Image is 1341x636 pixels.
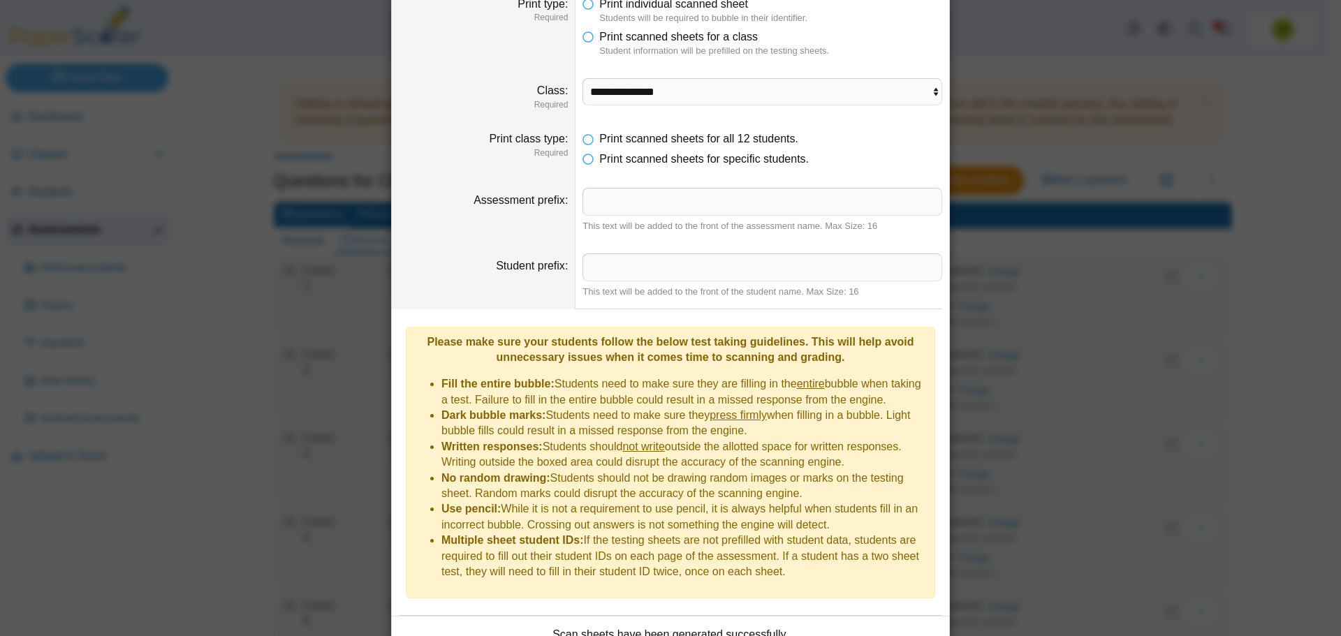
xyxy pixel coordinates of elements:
[441,439,928,471] li: Students should outside the allotted space for written responses. Writing outside the boxed area ...
[599,153,809,165] span: Print scanned sheets for specific students.
[441,378,555,390] b: Fill the entire bubble:
[441,441,543,452] b: Written responses:
[622,441,664,452] u: not write
[399,12,568,24] dfn: Required
[441,472,550,484] b: No random drawing:
[399,147,568,159] dfn: Required
[489,133,568,145] label: Print class type
[441,533,928,579] li: If the testing sheets are not prefilled with student data, students are required to fill out thei...
[441,501,928,533] li: While it is not a requirement to use pencil, it is always helpful when students fill in an incorr...
[399,99,568,111] dfn: Required
[441,471,928,502] li: Students should not be drawing random images or marks on the testing sheet. Random marks could di...
[797,378,825,390] u: entire
[441,376,928,408] li: Students need to make sure they are filling in the bubble when taking a test. Failure to fill in ...
[496,260,568,272] label: Student prefix
[474,194,568,206] label: Assessment prefix
[537,84,568,96] label: Class
[427,336,914,363] b: Please make sure your students follow the below test taking guidelines. This will help avoid unne...
[710,409,767,421] u: press firmly
[582,286,942,298] div: This text will be added to the front of the student name. Max Size: 16
[582,220,942,232] div: This text will be added to the front of the assessment name. Max Size: 16
[441,409,545,421] b: Dark bubble marks:
[599,12,942,24] dfn: Students will be required to bubble in their identifier.
[599,133,798,145] span: Print scanned sheets for all 12 students.
[441,408,928,439] li: Students need to make sure they when filling in a bubble. Light bubble fills could result in a mi...
[441,534,584,546] b: Multiple sheet student IDs:
[441,503,501,515] b: Use pencil:
[599,45,942,57] dfn: Student information will be prefilled on the testing sheets.
[599,31,758,43] span: Print scanned sheets for a class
